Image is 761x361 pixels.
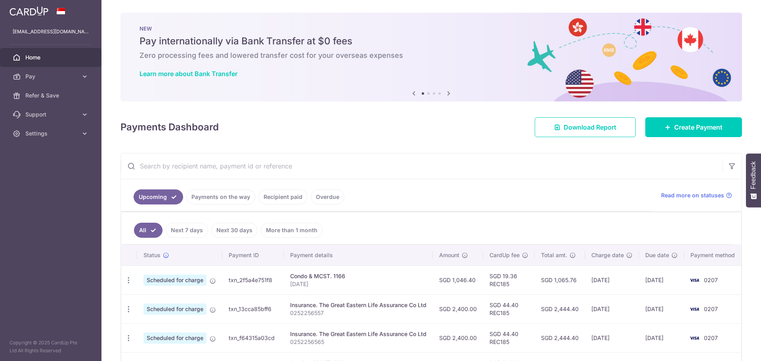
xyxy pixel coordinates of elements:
span: Support [25,111,78,118]
a: Read more on statuses [661,191,732,199]
span: Amount [439,251,459,259]
td: [DATE] [639,323,684,352]
td: SGD 2,444.40 [535,323,585,352]
span: Settings [25,130,78,138]
img: Bank Card [686,275,702,285]
span: Due date [645,251,669,259]
span: CardUp fee [489,251,520,259]
img: Bank Card [686,304,702,314]
p: [DATE] [290,280,426,288]
div: Condo & MCST. 1166 [290,272,426,280]
span: 0207 [704,277,718,283]
span: Read more on statuses [661,191,724,199]
a: Next 30 days [211,223,258,238]
span: 0207 [704,334,718,341]
span: Home [25,53,78,61]
th: Payment ID [222,245,284,265]
th: Payment method [684,245,744,265]
a: Learn more about Bank Transfer [140,70,237,78]
button: Feedback - Show survey [746,153,761,207]
a: Next 7 days [166,223,208,238]
td: SGD 1,065.76 [535,265,585,294]
img: Bank transfer banner [120,13,742,101]
h6: Zero processing fees and lowered transfer cost for your overseas expenses [140,51,723,60]
td: txn_2f5a4e751f8 [222,265,284,294]
span: Scheduled for charge [143,332,207,344]
td: txn_f64315a03cd [222,323,284,352]
td: txn_13cca85bff6 [222,294,284,323]
td: [DATE] [639,265,684,294]
td: SGD 44.40 REC185 [483,323,535,352]
a: Upcoming [134,189,183,204]
td: [DATE] [585,294,639,323]
a: Download Report [535,117,636,137]
span: Download Report [564,122,616,132]
a: Create Payment [645,117,742,137]
a: Payments on the way [186,189,255,204]
th: Payment details [284,245,433,265]
img: CardUp [10,6,48,16]
img: Bank Card [686,333,702,343]
div: Insurance. The Great Eastern Life Assurance Co Ltd [290,301,426,309]
p: NEW [140,25,723,32]
span: Status [143,251,161,259]
span: Refer & Save [25,92,78,99]
input: Search by recipient name, payment id or reference [121,153,723,179]
p: 0252256565 [290,338,426,346]
td: SGD 2,444.40 [535,294,585,323]
h4: Payments Dashboard [120,120,219,134]
h5: Pay internationally via Bank Transfer at $0 fees [140,35,723,48]
span: Feedback [750,161,757,189]
td: SGD 1,046.40 [433,265,483,294]
span: Create Payment [674,122,723,132]
span: Pay [25,73,78,80]
td: [DATE] [585,265,639,294]
span: Total amt. [541,251,567,259]
td: [DATE] [585,323,639,352]
a: All [134,223,163,238]
td: SGD 19.36 REC185 [483,265,535,294]
p: [EMAIL_ADDRESS][DOMAIN_NAME] [13,28,89,36]
div: Insurance. The Great Eastern Life Assurance Co Ltd [290,330,426,338]
span: Scheduled for charge [143,304,207,315]
a: More than 1 month [261,223,323,238]
a: Overdue [311,189,344,204]
span: 0207 [704,306,718,312]
td: SGD 2,400.00 [433,323,483,352]
span: Charge date [591,251,624,259]
span: Scheduled for charge [143,275,207,286]
td: SGD 44.40 REC185 [483,294,535,323]
a: Recipient paid [258,189,308,204]
p: 0252256557 [290,309,426,317]
td: SGD 2,400.00 [433,294,483,323]
td: [DATE] [639,294,684,323]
